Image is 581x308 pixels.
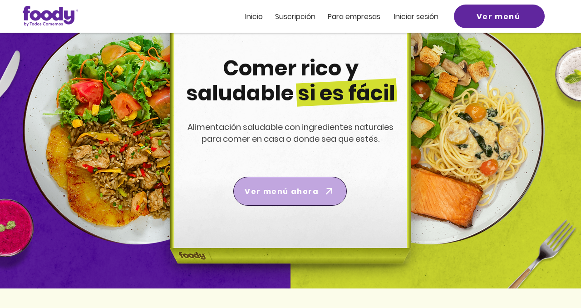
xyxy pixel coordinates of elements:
[336,11,380,22] span: ra empresas
[23,17,250,244] img: left-dish-compress.png
[328,13,380,20] a: Para empresas
[186,54,395,108] span: Comer rico y saludable si es fácil
[233,177,347,206] a: Ver menú ahora
[245,11,263,22] span: Inicio
[275,11,315,22] span: Suscripción
[328,11,336,22] span: Pa
[394,11,438,22] span: Iniciar sesión
[477,11,521,22] span: Ver menú
[275,13,315,20] a: Suscripción
[245,13,263,20] a: Inicio
[394,13,438,20] a: Iniciar sesión
[454,5,545,28] a: Ver menú
[245,186,319,197] span: Ver menú ahora
[187,121,394,144] span: Alimentación saludable con ingredientes naturales para comer en casa o donde sea que estés.
[23,6,78,26] img: Logo_Foody V2.0.0 (3).png
[528,255,572,299] iframe: Messagebird Livechat Widget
